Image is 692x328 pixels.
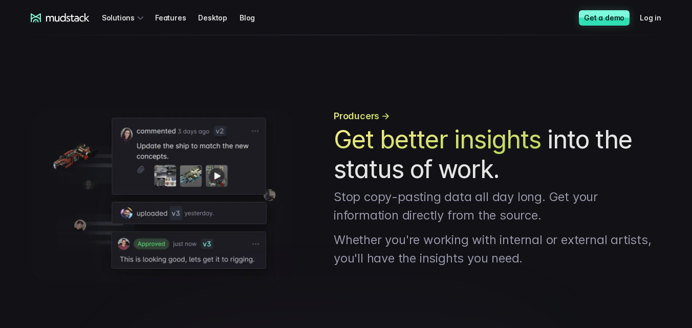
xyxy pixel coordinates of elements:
div: Solutions [102,8,147,27]
p: Stop copy-pasting data all day long. Get your information directly from the source. [334,188,661,225]
span: Last name [171,1,209,9]
p: Whether you're working with internal or external artists, you'll have the insights you need. [334,231,661,268]
span: Producers → [334,109,390,123]
h1: into the status of work. [334,125,661,184]
input: Work with outsourced artists? [3,186,9,192]
a: Features [155,8,198,27]
span: Job title [171,42,199,51]
a: Desktop [198,8,240,27]
a: Blog [240,8,267,27]
a: Log in [640,8,674,27]
a: Get a demo [579,10,630,26]
span: Art team size [171,84,219,93]
img: feedback history on a file showing revision and approval [31,109,293,282]
span: Get better insights [334,125,541,155]
span: Work with outsourced artists? [12,185,119,194]
a: mudstack logo [31,13,90,23]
